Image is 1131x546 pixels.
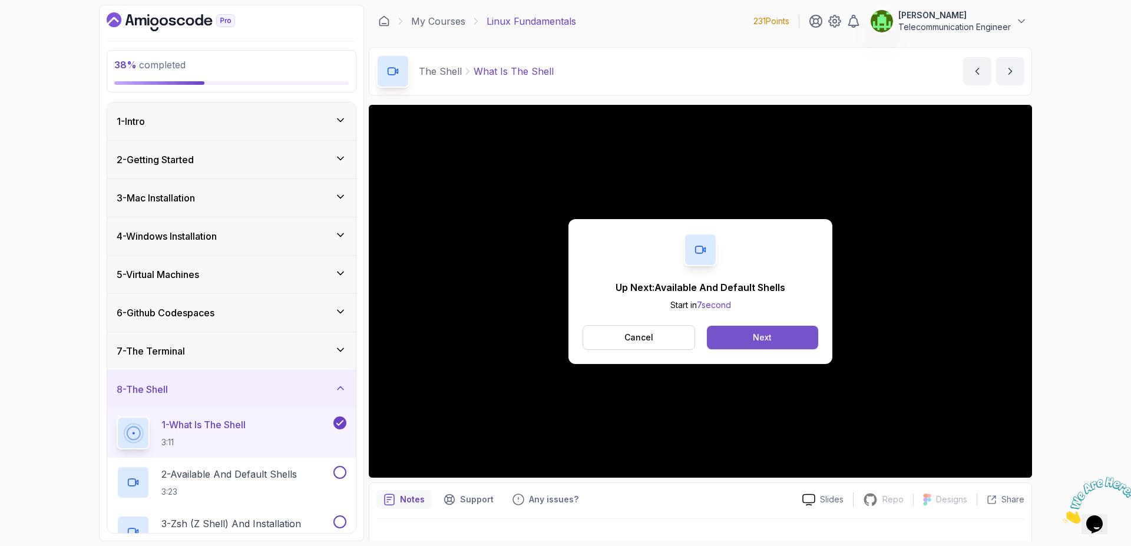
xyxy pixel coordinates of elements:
[107,332,356,370] button: 7-The Terminal
[114,59,186,71] span: completed
[616,299,785,311] p: Start in
[107,217,356,255] button: 4-Windows Installation
[460,494,494,505] p: Support
[117,229,217,243] h3: 4 - Windows Installation
[117,416,346,449] button: 1-What Is The Shell3:11
[697,300,731,310] span: 7 second
[117,267,199,282] h3: 5 - Virtual Machines
[117,306,214,320] h3: 6 - Github Codespaces
[936,494,967,505] p: Designs
[107,141,356,178] button: 2-Getting Started
[114,59,137,71] span: 38 %
[753,332,772,343] div: Next
[977,494,1024,505] button: Share
[117,153,194,167] h3: 2 - Getting Started
[996,57,1024,85] button: next content
[793,494,853,506] a: Slides
[898,21,1011,33] p: Telecommunication Engineer
[474,64,554,78] p: What Is The Shell
[820,494,844,505] p: Slides
[707,326,818,349] button: Next
[107,370,356,408] button: 8-The Shell
[505,490,586,509] button: Feedback button
[616,280,785,294] p: Up Next: Available And Default Shells
[161,418,246,432] p: 1 - What Is The Shell
[117,191,195,205] h3: 3 - Mac Installation
[376,490,432,509] button: notes button
[1001,494,1024,505] p: Share
[117,382,168,396] h3: 8 - The Shell
[411,14,465,28] a: My Courses
[419,64,462,78] p: The Shell
[161,517,301,531] p: 3 - Zsh (Z Shell) And Installation
[107,256,356,293] button: 5-Virtual Machines
[871,10,893,32] img: user profile image
[882,494,904,505] p: Repo
[400,494,425,505] p: Notes
[5,5,78,51] img: Chat attention grabber
[378,15,390,27] a: Dashboard
[161,467,297,481] p: 2 - Available And Default Shells
[898,9,1011,21] p: [PERSON_NAME]
[369,105,1032,478] iframe: 2 - What is the Shell
[583,325,695,350] button: Cancel
[107,294,356,332] button: 6-Github Codespaces
[107,12,262,31] a: Dashboard
[117,344,185,358] h3: 7 - The Terminal
[624,332,653,343] p: Cancel
[1058,472,1131,528] iframe: chat widget
[117,466,346,499] button: 2-Available And Default Shells3:23
[161,436,246,448] p: 3:11
[107,179,356,217] button: 3-Mac Installation
[529,494,578,505] p: Any issues?
[436,490,501,509] button: Support button
[107,102,356,140] button: 1-Intro
[870,9,1027,33] button: user profile image[PERSON_NAME]Telecommunication Engineer
[117,114,145,128] h3: 1 - Intro
[963,57,991,85] button: previous content
[487,14,576,28] p: Linux Fundamentals
[753,15,789,27] p: 231 Points
[161,486,297,498] p: 3:23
